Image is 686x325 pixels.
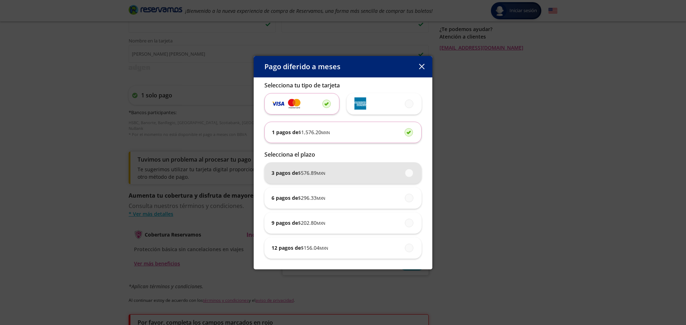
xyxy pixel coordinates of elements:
[301,244,328,252] span: $ 156.04
[272,128,330,136] p: 1 pagos de
[321,130,330,135] small: MXN
[272,244,328,252] p: 12 pagos de
[298,194,325,202] span: $ 296.33
[317,195,325,201] small: MXN
[298,128,330,136] span: $ 1,576.20
[319,245,328,251] small: MXN
[264,61,340,72] p: Pago diferido a meses
[354,97,366,110] img: svg+xml;base64,PD94bWwgdmVyc2lvbj0iMS4wIiBlbmNvZGluZz0iVVRGLTgiIHN0YW5kYWxvbmU9Im5vIj8+Cjxzdmcgd2...
[298,219,325,227] span: $ 202.80
[272,100,284,108] img: svg+xml;base64,PD94bWwgdmVyc2lvbj0iMS4wIiBlbmNvZGluZz0iVVRGLTgiIHN0YW5kYWxvbmU9Im5vIj8+Cjxzdmcgd2...
[298,169,325,177] span: $ 576.89
[264,150,422,159] p: Selecciona el plazo
[317,171,325,176] small: MXN
[288,98,300,110] img: svg+xml;base64,PD94bWwgdmVyc2lvbj0iMS4wIiBlbmNvZGluZz0iVVRGLTgiIHN0YW5kYWxvbmU9Im5vIj8+Cjxzdmcgd2...
[317,220,325,226] small: MXN
[272,194,325,202] p: 6 pagos de
[272,169,325,177] p: 3 pagos de
[272,219,325,227] p: 9 pagos de
[264,81,422,90] p: Selecciona tu tipo de tarjeta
